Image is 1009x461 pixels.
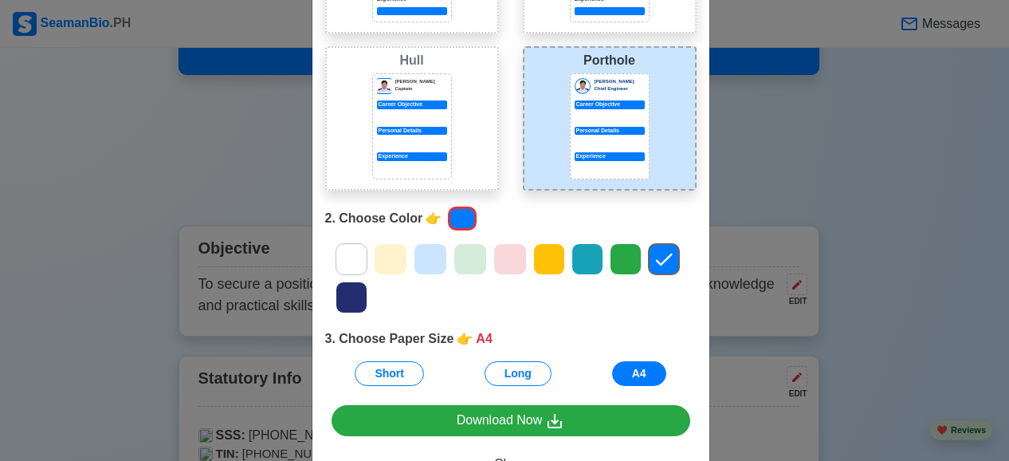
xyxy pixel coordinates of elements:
[575,152,645,161] div: Experience
[377,152,447,161] p: Experience
[377,127,447,136] p: Personal Details
[377,100,447,109] p: Career Objective
[325,203,697,234] div: 2. Choose Color
[355,361,424,386] button: Short
[332,405,690,436] a: Download Now
[595,85,645,93] p: Chief Engineer
[575,127,645,136] div: Personal Details
[575,100,645,109] div: Career Objective
[395,85,447,93] p: Captain
[528,51,692,70] div: Porthole
[426,209,442,228] span: point
[612,361,666,386] button: A4
[325,329,697,349] div: 3. Choose Paper Size
[457,329,473,349] span: point
[395,78,447,85] p: [PERSON_NAME]
[457,411,565,431] div: Download Now
[476,329,492,349] span: A4
[595,78,645,85] p: [PERSON_NAME]
[330,51,494,70] div: Hull
[485,361,552,386] button: Long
